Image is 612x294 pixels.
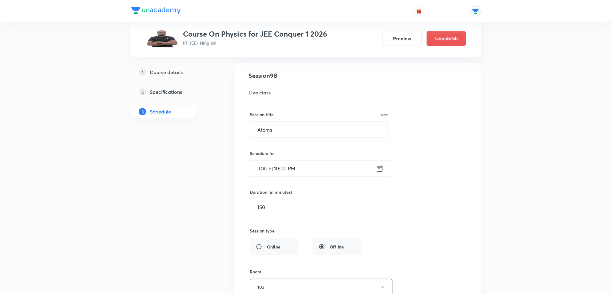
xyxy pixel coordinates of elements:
p: 3 [139,108,146,115]
h3: Course On Physics for JEE Conquer 1 2026 [183,30,327,38]
p: 1 [139,69,146,76]
p: IIT JEE • Hinglish [183,40,327,46]
h5: Course details [150,69,183,76]
h4: Session 98 [248,71,473,80]
a: Company Logo [131,7,181,16]
h6: Duration (in minutes) [250,189,292,195]
h6: Session type [250,228,275,234]
img: ff65f602d8cd462285315f0d56d8c376.jpg [146,30,178,47]
input: A great title is short, clear and descriptive [250,122,387,137]
h5: Specifications [150,88,182,96]
a: 2Specifications [131,86,215,98]
p: 5/99 [381,113,388,116]
button: avatar [414,6,424,16]
h6: Room [250,268,261,275]
a: 1Course details [131,66,215,78]
img: Company Logo [131,7,181,14]
input: 150 [250,199,391,215]
h6: Session title [250,111,274,118]
img: avatar [416,8,422,14]
h5: Schedule [150,108,171,115]
button: Preview [382,31,422,46]
h6: Schedule for [250,150,388,157]
p: 2 [139,88,146,96]
h5: Live class [248,89,473,96]
img: Unacademy Jodhpur [470,6,481,16]
button: Unpublish [427,31,466,46]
